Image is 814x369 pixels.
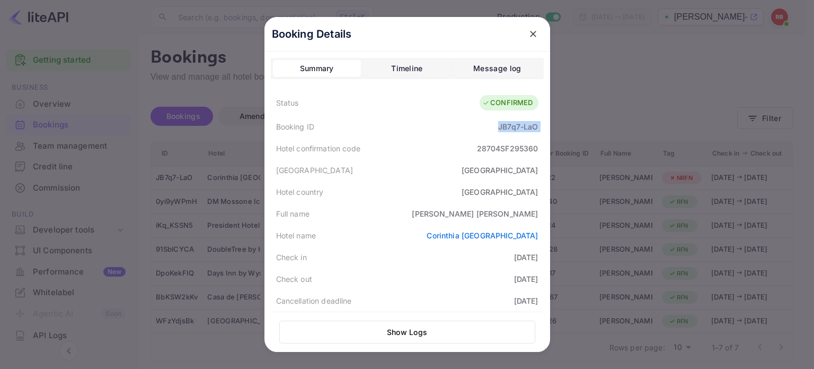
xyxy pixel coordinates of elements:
[276,165,353,176] div: [GEOGRAPHIC_DATA]
[276,230,316,241] div: Hotel name
[276,295,352,306] div: Cancellation deadline
[276,208,309,219] div: Full name
[453,60,541,77] button: Message log
[276,143,360,154] div: Hotel confirmation code
[279,321,535,344] button: Show Logs
[273,60,361,77] button: Summary
[272,26,352,42] p: Booking Details
[391,62,422,75] div: Timeline
[276,97,299,108] div: Status
[276,186,324,198] div: Hotel country
[473,62,521,75] div: Message log
[462,186,538,198] div: [GEOGRAPHIC_DATA]
[276,273,312,285] div: Check out
[514,295,538,306] div: [DATE]
[514,252,538,263] div: [DATE]
[477,143,538,154] div: 28704SF295360
[276,121,315,132] div: Booking ID
[363,60,451,77] button: Timeline
[514,273,538,285] div: [DATE]
[276,252,307,263] div: Check in
[427,231,538,240] a: Corinthia [GEOGRAPHIC_DATA]
[300,62,334,75] div: Summary
[482,98,533,108] div: CONFIRMED
[412,208,538,219] div: [PERSON_NAME] [PERSON_NAME]
[524,24,543,44] button: close
[498,121,538,132] div: JB7q7-LaO
[462,165,538,176] div: [GEOGRAPHIC_DATA]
